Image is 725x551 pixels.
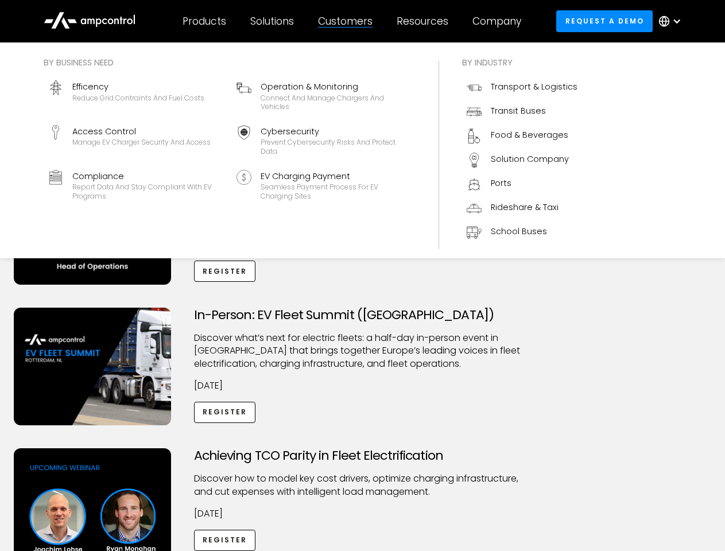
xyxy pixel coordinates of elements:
[491,177,511,189] div: Ports
[194,530,256,551] a: Register
[194,472,532,498] p: Discover how to model key cost drivers, optimize charging infrastructure, and cut expenses with i...
[462,196,582,220] a: Rideshare & Taxi
[72,80,204,93] div: Efficency
[44,165,227,205] a: ComplianceReport data and stay compliant with EV programs
[194,507,532,520] p: [DATE]
[44,121,227,161] a: Access ControlManage EV charger security and access
[194,332,532,370] p: ​Discover what’s next for electric fleets: a half-day in-person event in [GEOGRAPHIC_DATA] that b...
[194,402,256,423] a: Register
[261,170,411,183] div: EV Charging Payment
[462,56,582,69] div: By industry
[491,129,568,141] div: Food & Beverages
[72,138,211,147] div: Manage EV charger security and access
[556,10,653,32] a: Request a demo
[491,225,547,238] div: School Buses
[491,153,569,165] div: Solution Company
[462,100,582,124] a: Transit Buses
[491,80,577,93] div: Transport & Logistics
[194,379,532,392] p: [DATE]
[397,15,448,28] div: Resources
[44,76,227,116] a: EfficencyReduce grid contraints and fuel costs
[462,148,582,172] a: Solution Company
[491,104,546,117] div: Transit Buses
[44,56,416,69] div: By business need
[183,15,226,28] div: Products
[261,138,411,156] div: Prevent cybersecurity risks and protect data
[261,125,411,138] div: Cybersecurity
[318,15,373,28] div: Customers
[472,15,521,28] div: Company
[194,448,532,463] h3: Achieving TCO Parity in Fleet Electrification
[72,183,223,200] div: Report data and stay compliant with EV programs
[491,201,559,214] div: Rideshare & Taxi
[462,172,582,196] a: Ports
[232,165,416,205] a: EV Charging PaymentSeamless Payment Process for EV Charging Sites
[462,220,582,245] a: School Buses
[232,121,416,161] a: CybersecurityPrevent cybersecurity risks and protect data
[232,76,416,116] a: Operation & MonitoringConnect and manage chargers and vehicles
[72,125,211,138] div: Access Control
[194,261,256,282] a: Register
[72,94,204,103] div: Reduce grid contraints and fuel costs
[462,124,582,148] a: Food & Beverages
[250,15,294,28] div: Solutions
[261,183,411,200] div: Seamless Payment Process for EV Charging Sites
[72,170,223,183] div: Compliance
[261,80,411,93] div: Operation & Monitoring
[261,94,411,111] div: Connect and manage chargers and vehicles
[462,76,582,100] a: Transport & Logistics
[194,308,532,323] h3: In-Person: EV Fleet Summit ([GEOGRAPHIC_DATA])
